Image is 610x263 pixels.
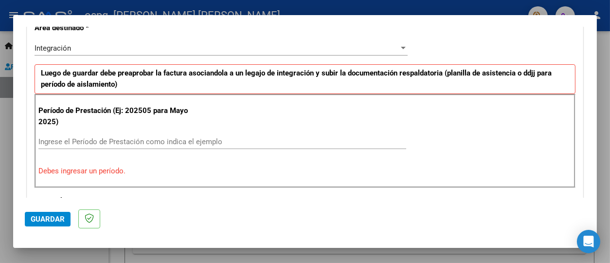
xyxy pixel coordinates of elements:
p: Debes ingresar un período. [38,166,572,177]
p: Area destinado * [35,22,197,34]
button: Guardar [25,212,71,226]
div: Open Intercom Messenger [577,230,600,253]
span: Guardar [31,215,65,224]
p: Período de Prestación (Ej: 202505 para Mayo 2025) [38,105,198,127]
strong: Luego de guardar debe preaprobar la factura asociandola a un legajo de integración y subir la doc... [41,69,552,89]
span: Integración [35,44,71,53]
p: Comprobante Tipo * [35,195,197,207]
